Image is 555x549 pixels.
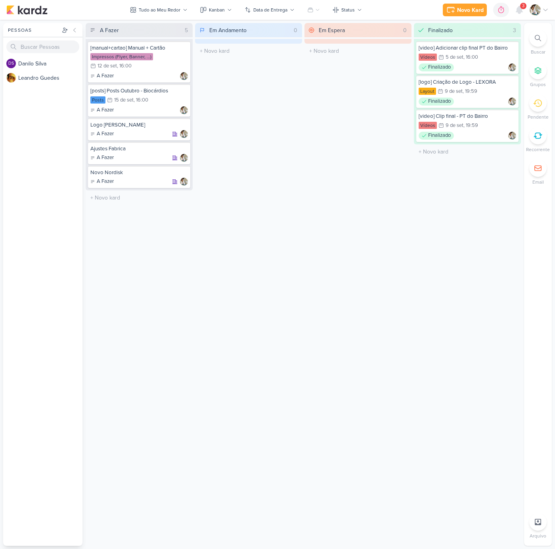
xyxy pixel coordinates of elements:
p: Arquivo [530,532,546,539]
div: Finalizado [428,26,453,35]
p: Finalizado [428,132,451,140]
div: A Fazer [90,130,114,138]
input: Buscar Pessoas [6,40,79,53]
input: + Novo kard [87,192,191,203]
div: 3 [510,26,519,35]
img: Raphael Simas [508,63,516,71]
div: 0 [400,26,410,35]
img: Raphael Simas [180,72,188,80]
p: Finalizado [428,63,451,71]
div: , 16:00 [463,55,478,60]
div: , 16:00 [134,98,148,103]
div: 15 de set [114,98,134,103]
div: [posts] Posts Outubro - Biocárdios [90,87,188,94]
div: [manual+cartao] Manual + Cartão [90,44,188,52]
div: Impressos (Flyer, Banner, ...) [90,53,153,60]
div: Novo Kard [457,6,484,14]
input: + Novo kard [197,45,300,57]
div: 5 [182,26,191,35]
div: Novo Nordisk [90,169,188,176]
img: Raphael Simas [530,4,541,15]
div: A Fazer [90,178,114,186]
img: Raphael Simas [508,132,516,140]
input: + Novo kard [415,146,519,157]
li: Ctrl + F [524,29,552,56]
p: Buscar [531,48,545,56]
span: 3 [522,3,524,9]
div: Vídeos [419,122,437,129]
div: A Fazer [90,106,114,114]
p: Email [532,179,544,186]
div: Responsável: Raphael Simas [180,178,188,186]
div: Layout [419,88,436,95]
p: Finalizado [428,98,451,106]
div: Pessoas [6,27,60,34]
div: , 16:00 [117,63,132,69]
div: A Fazer [100,26,119,35]
div: Responsável: Raphael Simas [508,98,516,106]
div: Responsável: Raphael Simas [180,72,188,80]
img: Raphael Simas [180,106,188,114]
img: Raphael Simas [508,98,516,106]
div: 9 de set [446,123,463,128]
img: Raphael Simas [180,154,188,162]
p: A Fazer [97,130,114,138]
img: Leandro Guedes [6,73,16,83]
div: Vídeos [419,54,437,61]
p: A Fazer [97,72,114,80]
div: 9 de set [445,89,463,94]
div: [logo] Criação de Logo - LEXORA [419,79,516,86]
div: [video] Clip final - PT do Bairro [419,113,516,120]
div: Responsável: Raphael Simas [180,154,188,162]
div: Finalizado [419,98,454,106]
div: 0 [291,26,300,35]
p: A Fazer [97,178,114,186]
div: Responsável: Raphael Simas [508,63,516,71]
div: 5 de set [446,55,463,60]
div: Em Andamento [209,26,247,35]
div: Em Espera [319,26,345,35]
p: DS [8,61,14,66]
div: D a n i l o S i l v a [18,60,82,68]
div: Logo Ramon [90,121,188,129]
div: A Fazer [90,154,114,162]
div: Responsável: Raphael Simas [180,106,188,114]
input: + Novo kard [306,45,410,57]
div: Posts [90,96,105,104]
div: Finalizado [419,63,454,71]
div: Responsável: Raphael Simas [180,130,188,138]
p: Recorrente [526,146,550,153]
img: Raphael Simas [180,130,188,138]
button: Novo Kard [443,4,487,16]
div: Ajustes Fabrica [90,145,188,152]
div: Finalizado [419,132,454,140]
p: Grupos [530,81,546,88]
div: L e a n d r o G u e d e s [18,74,82,82]
div: [video] Adicionar clip final PT do Bairro [419,44,516,52]
p: A Fazer [97,154,114,162]
p: Pendente [528,113,549,121]
div: Danilo Silva [6,59,16,68]
div: 12 de set [98,63,117,69]
div: , 19:59 [463,123,478,128]
div: Responsável: Raphael Simas [508,132,516,140]
div: , 19:59 [463,89,477,94]
p: A Fazer [97,106,114,114]
div: A Fazer [90,72,114,80]
img: Raphael Simas [180,178,188,186]
img: kardz.app [6,5,48,15]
